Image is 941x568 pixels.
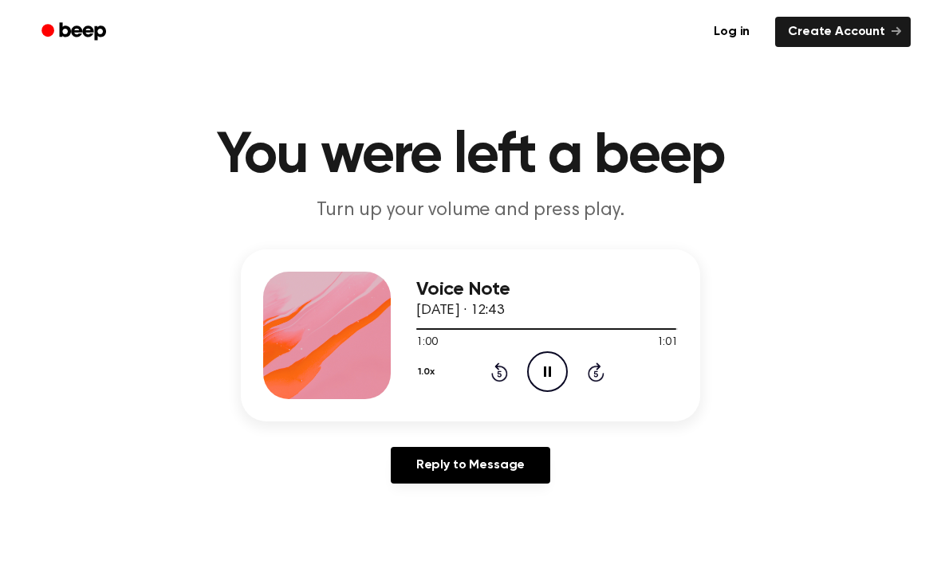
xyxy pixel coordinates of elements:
span: 1:01 [657,335,678,351]
span: 1:00 [416,335,437,351]
a: Beep [30,17,120,48]
span: [DATE] · 12:43 [416,304,504,318]
a: Create Account [775,17,911,47]
h1: You were left a beep [62,127,879,185]
a: Log in [698,14,766,50]
button: 1.0x [416,358,440,386]
a: Reply to Message [391,447,550,484]
h3: Voice Note [416,279,678,300]
p: Turn up your volume and press play. [164,198,777,224]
